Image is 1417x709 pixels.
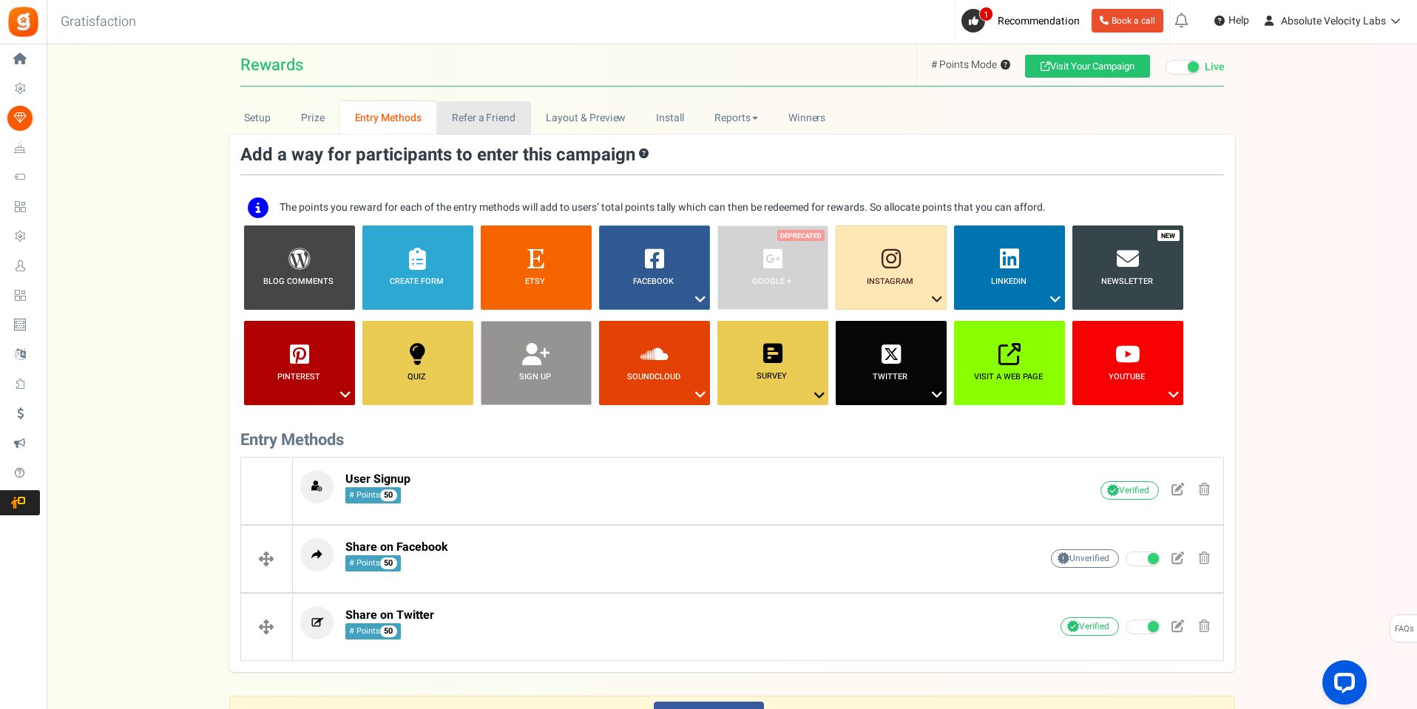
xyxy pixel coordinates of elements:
[345,623,401,640] small: # Points
[1100,481,1159,500] span: Verified
[345,606,434,624] span: Share on Twitter
[345,554,403,571] span: Reward 50 points to participants who complete this action
[240,431,1224,449] h3: Entry Methods
[407,370,426,383] b: Quiz
[788,110,826,126] span: Winners
[1061,617,1119,636] span: Verified
[1001,61,1010,70] span: Rewarding entrants with bonus points. These points are used in drawing winners and will also add ...
[700,101,774,135] a: Reports
[277,370,320,383] b: Pinterest
[345,622,403,640] span: Reward 50 points to participants who complete this action
[380,557,397,569] span: 50
[717,321,828,405] a: Survey
[7,5,40,38] img: Gratisfaction
[1051,549,1119,568] span: Unverified
[867,275,913,288] b: Instagram
[961,9,1086,33] a: 1 Recommendation
[991,275,1027,288] b: LinkedIn
[345,487,401,503] small: # Points
[1208,9,1255,33] a: Help
[345,555,401,571] small: # Points
[1025,55,1150,78] a: Visit Your Campaign
[380,625,397,637] span: 50
[979,7,993,21] span: 1
[436,101,530,135] a: Refer a Friend
[345,472,410,487] span: User Signup
[873,370,907,383] b: Twitter
[339,101,436,135] a: Entry Methods
[633,275,674,288] b: Facebook
[757,370,787,382] b: Survey
[931,57,1010,72] span: # Points Mode
[1109,370,1145,383] b: YouTube
[380,489,397,501] span: 50
[44,7,152,37] h3: Gratisfaction
[1092,9,1163,33] a: Book a call
[627,370,680,383] b: SoundCloud
[229,101,286,135] a: Setup
[345,538,448,556] span: Share on Facebook
[974,370,1043,383] b: Visit a web page
[390,275,444,288] b: Create Form
[641,101,700,135] a: Install
[285,101,339,135] a: Prize
[240,57,303,73] span: Rewards
[280,200,1046,215] p: The points you reward for each of the entry methods will add to users’ total points tally which c...
[1205,60,1224,75] span: Live
[531,101,641,135] a: Layout & Preview
[263,275,334,288] b: Blog Comments
[240,146,1224,165] h3: Add a way for participants to enter this campaign
[1281,13,1386,29] span: Absolute Velocity Labs
[1225,13,1249,28] span: Help
[1394,615,1414,643] span: FAQs
[345,486,403,503] span: Reward 50 points to participants who complete this action
[639,149,649,159] button: ?
[998,13,1080,29] span: Recommendation
[1101,275,1153,288] b: Newsletter
[525,275,545,288] b: Etsy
